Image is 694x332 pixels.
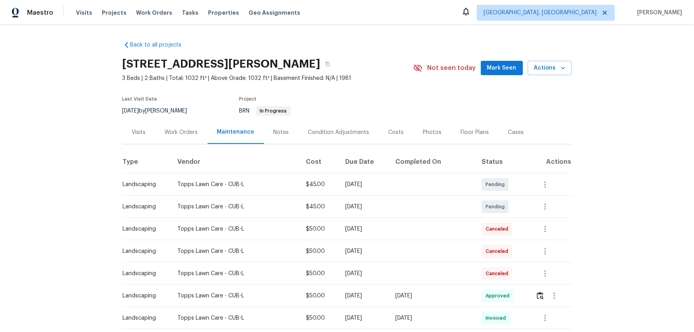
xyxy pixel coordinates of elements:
[486,292,513,300] span: Approved
[122,151,171,173] th: Type
[177,314,294,322] div: Topps Lawn Care - CUB-L
[345,314,383,322] div: [DATE]
[249,9,300,17] span: Geo Assignments
[428,64,476,72] span: Not seen today
[257,109,290,113] span: In Progress
[345,181,383,188] div: [DATE]
[481,61,523,76] button: Mark Seen
[177,247,294,255] div: Topps Lawn Care - CUB-L
[306,181,332,188] div: $45.00
[123,314,165,322] div: Landscaping
[177,181,294,188] div: Topps Lawn Care - CUB-L
[389,151,475,173] th: Completed On
[345,270,383,278] div: [DATE]
[306,247,332,255] div: $50.00
[274,128,289,136] div: Notes
[486,203,508,211] span: Pending
[395,314,469,322] div: [DATE]
[486,181,508,188] span: Pending
[634,9,682,17] span: [PERSON_NAME]
[122,106,197,116] div: by [PERSON_NAME]
[389,128,404,136] div: Costs
[486,270,511,278] span: Canceled
[306,270,332,278] div: $50.00
[345,247,383,255] div: [DATE]
[123,203,165,211] div: Landscaping
[534,63,566,73] span: Actions
[339,151,389,173] th: Due Date
[217,128,255,136] div: Maintenance
[208,9,239,17] span: Properties
[123,270,165,278] div: Landscaping
[136,9,172,17] span: Work Orders
[300,151,339,173] th: Cost
[177,270,294,278] div: Topps Lawn Care - CUB-L
[487,63,517,73] span: Mark Seen
[177,292,294,300] div: Topps Lawn Care - CUB-L
[306,225,332,233] div: $50.00
[27,9,53,17] span: Maestro
[345,225,383,233] div: [DATE]
[102,9,126,17] span: Projects
[123,247,165,255] div: Landscaping
[423,128,442,136] div: Photos
[508,128,524,136] div: Cases
[123,292,165,300] div: Landscaping
[122,41,199,49] a: Back to all projects
[123,181,165,188] div: Landscaping
[306,292,332,300] div: $50.00
[122,97,157,101] span: Last Visit Date
[177,225,294,233] div: Topps Lawn Care - CUB-L
[123,225,165,233] div: Landscaping
[395,292,469,300] div: [DATE]
[177,203,294,211] div: Topps Lawn Care - CUB-L
[171,151,300,173] th: Vendor
[165,128,198,136] div: Work Orders
[308,128,369,136] div: Condition Adjustments
[122,74,413,82] span: 3 Beds | 2 Baths | Total: 1032 ft² | Above Grade: 1032 ft² | Basement Finished: N/A | 1981
[321,57,335,71] button: Copy Address
[345,203,383,211] div: [DATE]
[122,108,139,114] span: [DATE]
[537,292,544,299] img: Review Icon
[529,151,572,173] th: Actions
[486,225,511,233] span: Canceled
[486,247,511,255] span: Canceled
[536,286,545,305] button: Review Icon
[461,128,489,136] div: Floor Plans
[76,9,92,17] span: Visits
[528,61,572,76] button: Actions
[239,108,291,114] span: BRN
[345,292,383,300] div: [DATE]
[132,128,146,136] div: Visits
[475,151,529,173] th: Status
[306,203,332,211] div: $45.00
[182,10,198,16] span: Tasks
[306,314,332,322] div: $50.00
[484,9,597,17] span: [GEOGRAPHIC_DATA], [GEOGRAPHIC_DATA]
[486,314,509,322] span: Invoiced
[239,97,257,101] span: Project
[122,60,321,68] h2: [STREET_ADDRESS][PERSON_NAME]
